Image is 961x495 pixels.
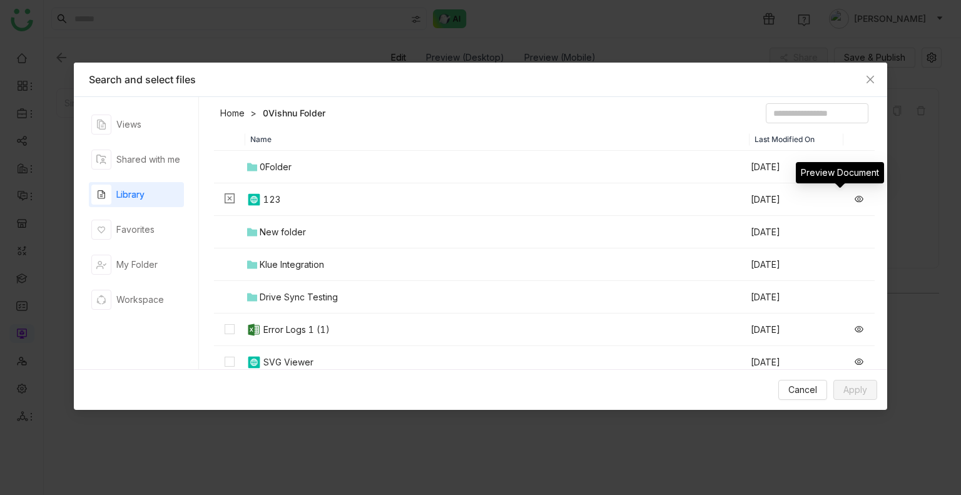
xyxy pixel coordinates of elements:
td: [DATE] [750,346,843,379]
td: [DATE] [750,216,843,248]
div: Preview Document [796,162,884,183]
td: [DATE] [750,151,843,183]
img: article.svg [247,192,262,207]
div: Workspace [116,293,164,307]
span: Cancel [788,383,817,397]
div: Shared with me [116,153,180,166]
button: Close [853,63,887,96]
div: 0Folder [260,160,292,174]
div: SVG Viewer [263,355,313,369]
div: Klue Integration [260,258,324,272]
td: [DATE] [750,314,843,346]
button: Cancel [778,380,827,400]
a: 0Vishnu Folder [263,107,325,120]
td: [DATE] [750,183,843,216]
img: article.svg [247,355,262,370]
div: 123 [263,193,280,207]
div: New folder [260,225,306,239]
div: Views [116,118,141,131]
td: [DATE] [750,248,843,281]
div: Error Logs 1 (1) [263,323,330,337]
img: xlsx.svg [247,322,262,337]
div: Library [116,188,145,202]
div: Search and select files [89,73,872,86]
a: Home [220,107,245,120]
div: My Folder [116,258,158,272]
th: Name [245,128,750,151]
button: Apply [833,380,877,400]
div: Favorites [116,223,155,237]
th: Last Modified On [750,128,843,151]
div: Drive Sync Testing [260,290,338,304]
td: [DATE] [750,281,843,314]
